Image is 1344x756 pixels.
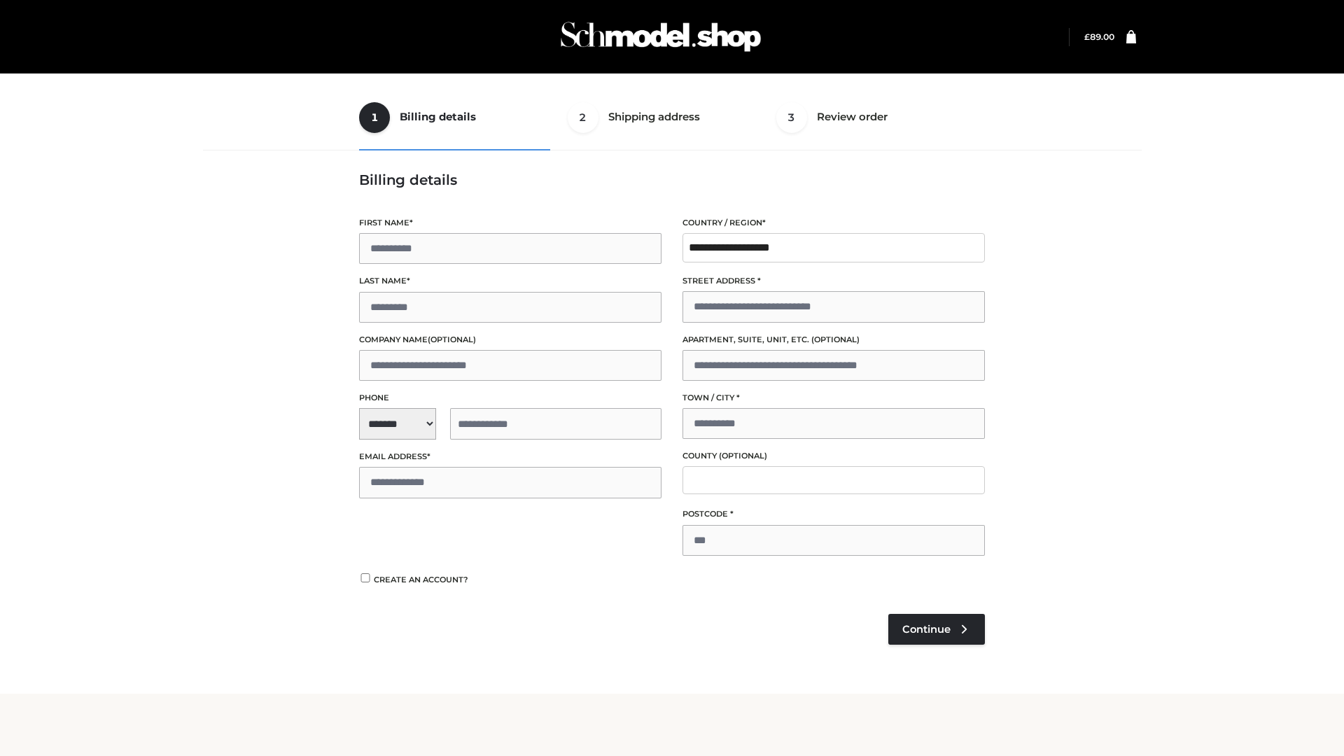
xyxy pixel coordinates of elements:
[1084,31,1114,42] bdi: 89.00
[888,614,985,645] a: Continue
[1084,31,1114,42] a: £89.00
[359,573,372,582] input: Create an account?
[374,575,468,584] span: Create an account?
[682,391,985,405] label: Town / City
[682,216,985,230] label: Country / Region
[359,274,661,288] label: Last name
[902,623,951,636] span: Continue
[682,333,985,346] label: Apartment, suite, unit, etc.
[682,449,985,463] label: County
[682,274,985,288] label: Street address
[359,333,661,346] label: Company name
[1084,31,1090,42] span: £
[359,216,661,230] label: First name
[682,507,985,521] label: Postcode
[428,335,476,344] span: (optional)
[556,9,766,64] img: Schmodel Admin 964
[359,450,661,463] label: Email address
[719,451,767,461] span: (optional)
[811,335,860,344] span: (optional)
[359,391,661,405] label: Phone
[359,171,985,188] h3: Billing details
